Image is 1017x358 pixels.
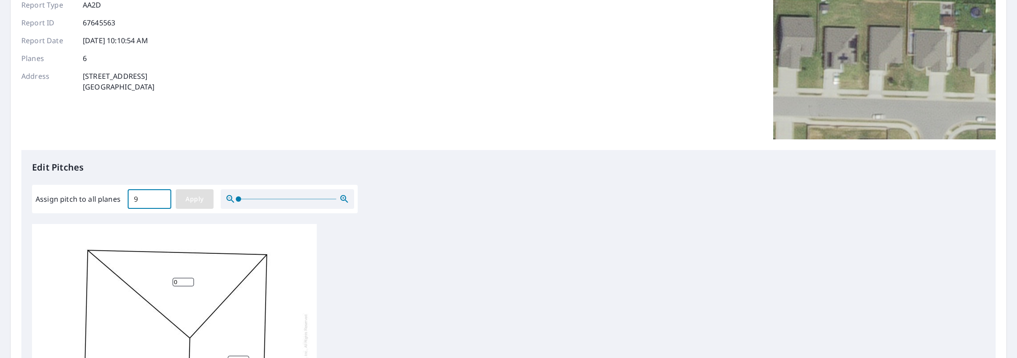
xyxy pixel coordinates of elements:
[176,189,214,209] button: Apply
[36,194,121,204] label: Assign pitch to all planes
[183,194,206,205] span: Apply
[21,71,75,92] p: Address
[21,35,75,46] p: Report Date
[21,53,75,64] p: Planes
[32,161,985,174] p: Edit Pitches
[83,35,148,46] p: [DATE] 10:10:54 AM
[83,53,87,64] p: 6
[128,187,171,212] input: 00.0
[21,17,75,28] p: Report ID
[83,17,115,28] p: 67645563
[83,71,155,92] p: [STREET_ADDRESS] [GEOGRAPHIC_DATA]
